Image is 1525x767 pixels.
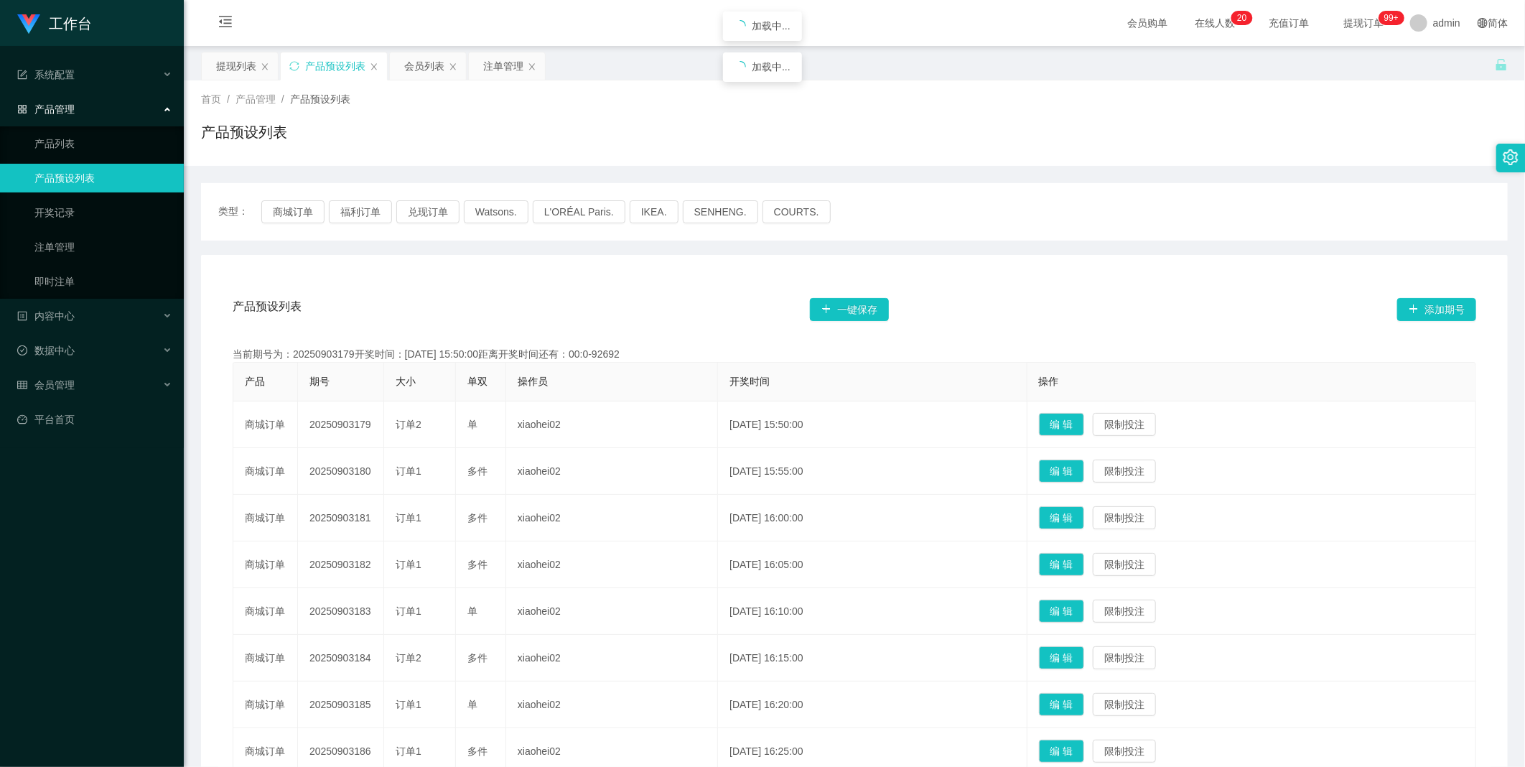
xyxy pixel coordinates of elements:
span: 内容中心 [17,310,75,322]
button: IKEA. [630,200,678,223]
i: 图标: unlock [1495,58,1508,71]
span: 期号 [309,376,330,387]
td: 商城订单 [233,401,298,448]
td: xiaohei02 [506,495,718,541]
td: xiaohei02 [506,541,718,588]
span: 系统配置 [17,69,75,80]
span: 产品预设列表 [233,298,302,321]
td: [DATE] 16:00:00 [718,495,1027,541]
button: 限制投注 [1093,460,1156,483]
i: 图标: close [528,62,536,71]
i: 图标: close [370,62,378,71]
a: 注单管理 [34,233,172,261]
i: 图标: close [449,62,457,71]
td: 20250903182 [298,541,384,588]
span: 充值订单 [1262,18,1317,28]
button: L'ORÉAL Paris. [533,200,625,223]
td: 商城订单 [233,495,298,541]
button: 商城订单 [261,200,325,223]
td: 商城订单 [233,682,298,728]
td: [DATE] 16:20:00 [718,682,1027,728]
button: 限制投注 [1093,413,1156,436]
button: 限制投注 [1093,506,1156,529]
button: 图标: plus添加期号 [1397,298,1476,321]
button: 编 辑 [1039,413,1085,436]
span: 多件 [467,652,488,664]
td: xiaohei02 [506,588,718,635]
button: 编 辑 [1039,646,1085,669]
td: [DATE] 16:05:00 [718,541,1027,588]
a: 开奖记录 [34,198,172,227]
span: 会员管理 [17,379,75,391]
i: 图标: profile [17,311,27,321]
button: 编 辑 [1039,553,1085,576]
td: 20250903183 [298,588,384,635]
button: 编 辑 [1039,506,1085,529]
span: 产品管理 [235,93,276,105]
i: 图标: menu-fold [201,1,250,47]
div: 注单管理 [483,52,523,80]
span: 产品管理 [17,103,75,115]
td: 20250903180 [298,448,384,495]
td: [DATE] 15:55:00 [718,448,1027,495]
i: 图标: sync [289,61,299,71]
td: 20250903185 [298,682,384,728]
sup: 1064 [1379,11,1404,25]
i: 图标: close [261,62,269,71]
td: 20250903179 [298,401,384,448]
td: 20250903181 [298,495,384,541]
span: 订单1 [396,512,421,524]
span: 数据中心 [17,345,75,356]
span: 操作员 [518,376,548,387]
span: / [281,93,284,105]
span: 多件 [467,512,488,524]
h1: 工作台 [49,1,92,47]
a: 产品列表 [34,129,172,158]
td: 商城订单 [233,541,298,588]
span: 大小 [396,376,416,387]
a: 图标: dashboard平台首页 [17,405,172,434]
td: 20250903184 [298,635,384,682]
td: xiaohei02 [506,448,718,495]
td: 商城订单 [233,448,298,495]
td: 商城订单 [233,635,298,682]
button: 限制投注 [1093,600,1156,623]
i: 图标: global [1478,18,1488,28]
button: 限制投注 [1093,693,1156,716]
span: 单 [467,419,477,430]
div: 提现列表 [216,52,256,80]
a: 即时注单 [34,267,172,296]
p: 2 [1237,11,1242,25]
span: 单 [467,605,477,617]
span: 单 [467,699,477,710]
i: 图标: setting [1503,149,1519,165]
span: 订单1 [396,745,421,757]
span: 首页 [201,93,221,105]
span: 加载中... [752,61,791,73]
span: 订单1 [396,559,421,570]
button: 限制投注 [1093,553,1156,576]
button: SENHENG. [683,200,758,223]
span: 多件 [467,745,488,757]
button: 编 辑 [1039,740,1085,763]
div: 会员列表 [404,52,444,80]
span: 在线人数 [1188,18,1242,28]
span: / [227,93,230,105]
button: Watsons. [464,200,528,223]
button: 兑现订单 [396,200,460,223]
span: 产品预设列表 [290,93,350,105]
span: 订单1 [396,605,421,617]
button: COURTS. [762,200,831,223]
button: 编 辑 [1039,460,1085,483]
div: 产品预设列表 [305,52,365,80]
span: 加载中... [752,20,791,32]
span: 单双 [467,376,488,387]
i: 图标: check-circle-o [17,345,27,355]
span: 订单1 [396,465,421,477]
a: 工作台 [17,17,92,29]
td: xiaohei02 [506,401,718,448]
i: 图标: appstore-o [17,104,27,114]
span: 订单2 [396,652,421,664]
h1: 产品预设列表 [201,121,287,143]
td: [DATE] 16:15:00 [718,635,1027,682]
